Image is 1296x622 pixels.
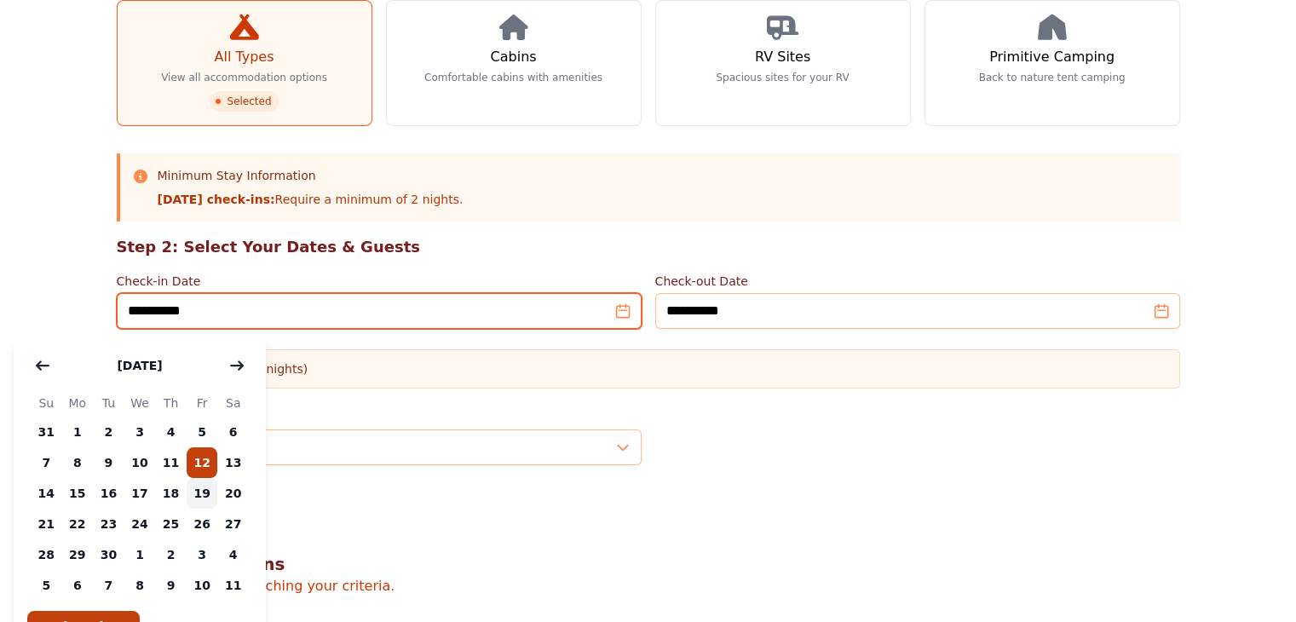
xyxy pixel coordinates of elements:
p: Back to nature tent camping [979,71,1126,84]
p: Found 30 options matching your criteria. [117,576,1180,596]
span: 25 [155,509,187,539]
span: 17 [124,478,156,509]
span: 24 [124,509,156,539]
span: 4 [217,539,249,570]
span: 9 [93,447,124,478]
label: Number of Guests [117,409,642,426]
span: 21 [31,509,62,539]
span: 13 [217,447,249,478]
span: 18 [155,478,187,509]
span: 2 [155,539,187,570]
span: 9 [155,570,187,601]
h2: Step 2: Select Your Dates & Guests [117,235,1180,259]
span: 5 [187,417,218,447]
h3: All Types [214,47,274,67]
span: Fr [187,393,218,413]
p: Spacious sites for your RV [716,71,849,84]
p: Comfortable cabins with amenities [424,71,602,84]
span: Su [31,393,62,413]
span: We [124,393,156,413]
span: 15 [62,478,94,509]
span: 26 [187,509,218,539]
span: 6 [217,417,249,447]
span: 1 [124,539,156,570]
span: 30 [93,539,124,570]
span: 2 [93,417,124,447]
span: 20 [217,478,249,509]
span: 10 [187,570,218,601]
span: 3 [124,417,156,447]
span: Selected [210,91,278,112]
span: Sa [217,393,249,413]
span: 3 [187,539,218,570]
p: Require a minimum of 2 nights. [158,191,464,208]
span: 7 [93,570,124,601]
span: 6 [62,570,94,601]
h3: Cabins [490,47,536,67]
span: 16 [93,478,124,509]
h3: Minimum Stay Information [158,167,464,184]
span: 4 [155,417,187,447]
strong: [DATE] check-ins: [158,193,275,206]
span: 8 [124,570,156,601]
label: Check-in Date [117,273,642,290]
span: 5 [31,570,62,601]
h2: Available Options [117,552,1180,576]
span: 27 [217,509,249,539]
span: 1 [62,417,94,447]
button: [DATE] [100,348,179,383]
span: 29 [62,539,94,570]
h3: RV Sites [755,47,810,67]
span: 14 [31,478,62,509]
span: 28 [31,539,62,570]
span: 8 [62,447,94,478]
span: 12 [187,447,218,478]
span: 22 [62,509,94,539]
span: 7 [31,447,62,478]
h3: Primitive Camping [989,47,1115,67]
span: 19 [187,478,218,509]
span: 31 [31,417,62,447]
span: 23 [93,509,124,539]
span: 10 [124,447,156,478]
label: Check-out Date [655,273,1180,290]
span: 11 [217,570,249,601]
span: 11 [155,447,187,478]
p: View all accommodation options [161,71,327,84]
span: Tu [93,393,124,413]
span: Th [155,393,187,413]
span: Mo [62,393,94,413]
